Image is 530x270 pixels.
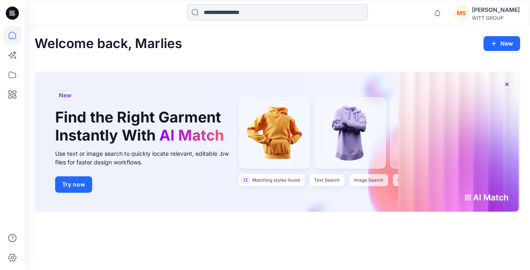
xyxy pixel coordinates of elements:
[55,149,240,166] div: Use text or image search to quickly locate relevant, editable .bw files for faster design workflows.
[55,176,92,193] button: Try now
[55,108,228,144] h1: Find the Right Garment Instantly With
[472,5,520,15] div: [PERSON_NAME]
[484,36,520,51] button: New
[159,126,224,144] span: AI Match
[35,36,182,51] h2: Welcome back, Marlies
[59,90,72,100] span: New
[472,15,520,21] div: WITT GROUP
[454,6,469,21] div: MS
